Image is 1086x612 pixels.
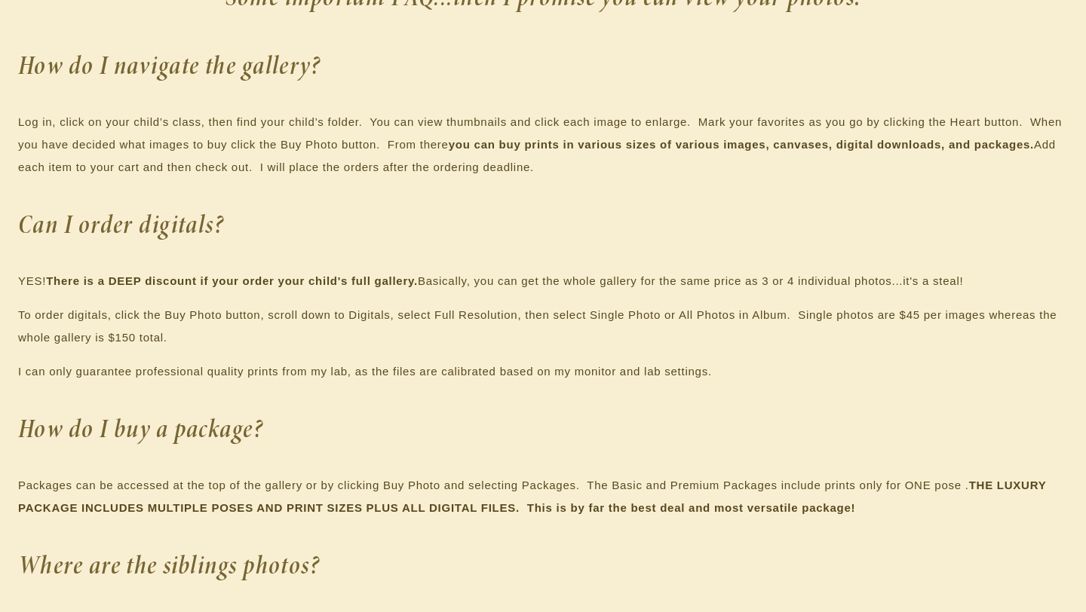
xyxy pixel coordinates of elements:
p: I can only guarantee professional quality prints from my lab, as the files are calibrated based o... [18,360,1068,383]
strong: you can buy prints in various sizes of various images, canvases, digital downloads, and packages. [449,138,1034,151]
p: To order digitals, click the Buy Photo button, scroll down to Digitals, select Full Resolution, t... [18,304,1068,349]
strong: There is a DEEP discount if your order your child's full gallery. [46,274,418,287]
p: Log in, click on your child’s class, then find your child’s folder. You can view thumbnails and c... [18,111,1068,179]
h2: Where are the siblings photos? [18,542,1068,588]
h2: How do I navigate the gallery? [18,42,1068,88]
p: Packages can be accessed at the top of the gallery or by clicking Buy Photo and selecting Package... [18,474,1068,519]
h2: How do I buy a package? [18,405,1068,451]
p: YES! Basically, you can get the whole gallery for the same price as 3 or 4 individual photos...it... [18,270,1068,292]
h2: Can I order digitals? [18,201,1068,247]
